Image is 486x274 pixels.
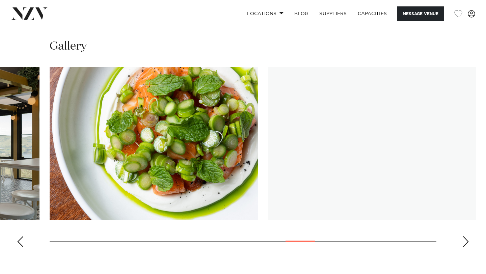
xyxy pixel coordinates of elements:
a: SUPPLIERS [314,6,352,21]
img: nzv-logo.png [11,7,48,20]
swiper-slide: 15 / 23 [50,67,258,220]
h2: Gallery [50,39,87,54]
a: BLOG [289,6,314,21]
a: Locations [242,6,289,21]
button: Message Venue [397,6,444,21]
a: Capacities [352,6,393,21]
swiper-slide: 16 / 23 [268,67,476,220]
